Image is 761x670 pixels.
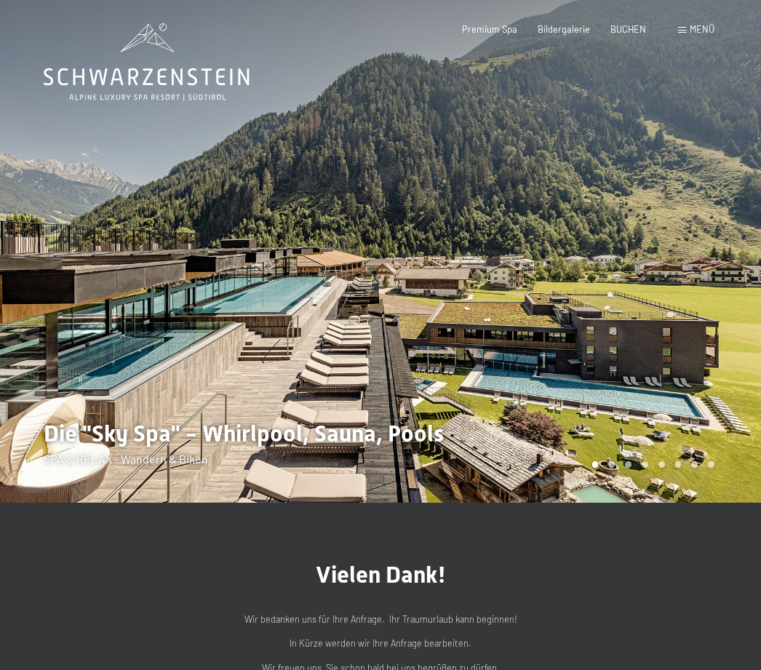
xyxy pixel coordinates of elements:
[608,461,615,468] div: Carousel Page 2
[89,636,672,650] p: In Kürze werden wir Ihre Anfrage bearbeiten.
[690,23,714,35] span: Menü
[316,561,446,589] span: Vielen Dank!
[538,23,590,35] a: Bildergalerie
[642,461,648,468] div: Carousel Page 4
[587,461,714,468] div: Carousel Pagination
[625,461,631,468] div: Carousel Page 3
[658,461,665,468] div: Carousel Page 5
[89,612,672,626] p: Wir bedanken uns für Ihre Anfrage. Ihr Traumurlaub kann beginnen!
[592,461,599,468] div: Carousel Page 1 (Current Slide)
[462,23,517,35] a: Premium Spa
[708,461,714,468] div: Carousel Page 8
[691,461,698,468] div: Carousel Page 7
[610,23,646,35] a: BUCHEN
[675,461,682,468] div: Carousel Page 6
